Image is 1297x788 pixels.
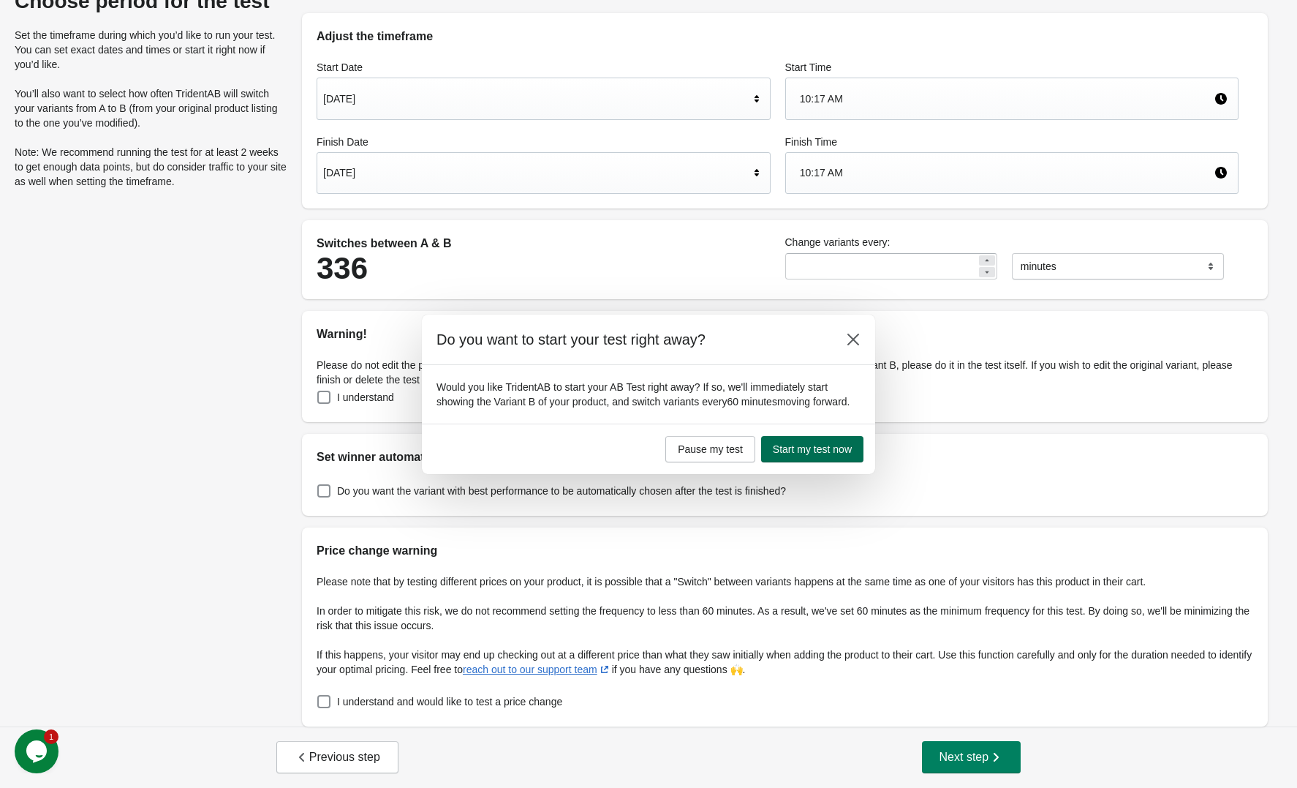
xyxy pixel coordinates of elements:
[773,443,852,455] span: Start my test now
[761,436,863,462] button: Start my test now
[436,329,825,350] h2: Do you want to start your test right away?
[15,729,61,773] iframe: chat widget
[665,436,755,462] button: Pause my test
[678,443,743,455] span: Pause my test
[436,380,861,409] p: Would you like TridentAB to start your AB Test right away? If so, we'll immediately start showing...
